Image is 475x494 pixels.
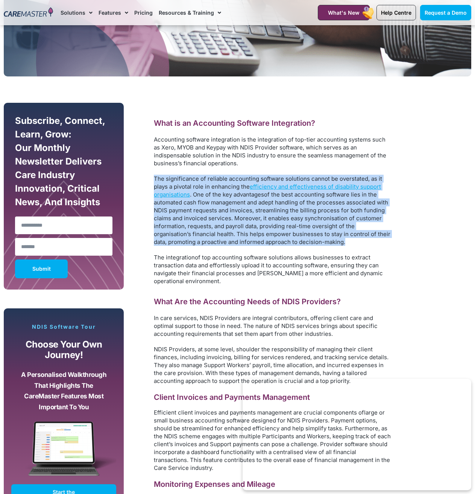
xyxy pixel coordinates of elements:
[154,297,391,306] h2: What Are the Accounting Needs of NDIS Providers?
[243,379,471,490] iframe: Popup CTA
[154,409,391,472] p: large or small business accounting software designed for NDIS Providers. Payment options, should ...
[17,339,111,361] p: Choose your own journey!
[328,9,360,16] span: What's New
[32,267,51,271] span: Submit
[425,9,467,16] span: Request a Demo
[154,254,195,261] span: The integration
[154,409,364,416] span: Efficient client invoices and payments management are crucial components of
[154,175,391,246] p: of the best accounting software lies in the automated cash flow management and adept handling of ...
[13,114,114,213] div: Subscribe, Connect, Learn, Grow: Our Monthly Newsletter Delivers Care Industry Innovation, Critic...
[154,183,381,198] a: efficiency and effectiveness of disability support organisations
[154,253,391,285] p: of top accounting software solutions allows businesses to extract transaction data and effortless...
[154,479,391,489] h3: Monitoring Expenses and Mileage
[381,9,411,16] span: Help Centre
[4,7,53,18] img: CareMaster Logo
[17,369,111,412] p: A personalised walkthrough that highlights the CareMaster features most important to you
[154,118,391,128] h2: What is an Accounting Software Integration?
[11,323,116,330] p: NDIS Software Tour
[318,5,370,20] a: What's New
[154,314,378,337] span: In care services, NDIS Providers are integral contributors, offering client care and optimal supp...
[15,259,68,278] button: Submit
[376,5,416,20] a: Help Centre
[154,392,391,403] h3: Client Invoices and Payments Management
[190,191,264,198] span: . One of the key advantages
[11,421,116,484] img: CareMaster Software Mockup on Screen
[154,175,382,190] span: The significance of reliable accounting software solutions cannot be overstated, as it plays a pi...
[154,136,386,167] span: Accounting software integration is the integration of top-tier accounting systems such as Xero, M...
[420,5,471,20] a: Request a Demo
[154,346,388,384] span: NDIS Providers, at some level, shoulder the responsibility of managing their client finances, inc...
